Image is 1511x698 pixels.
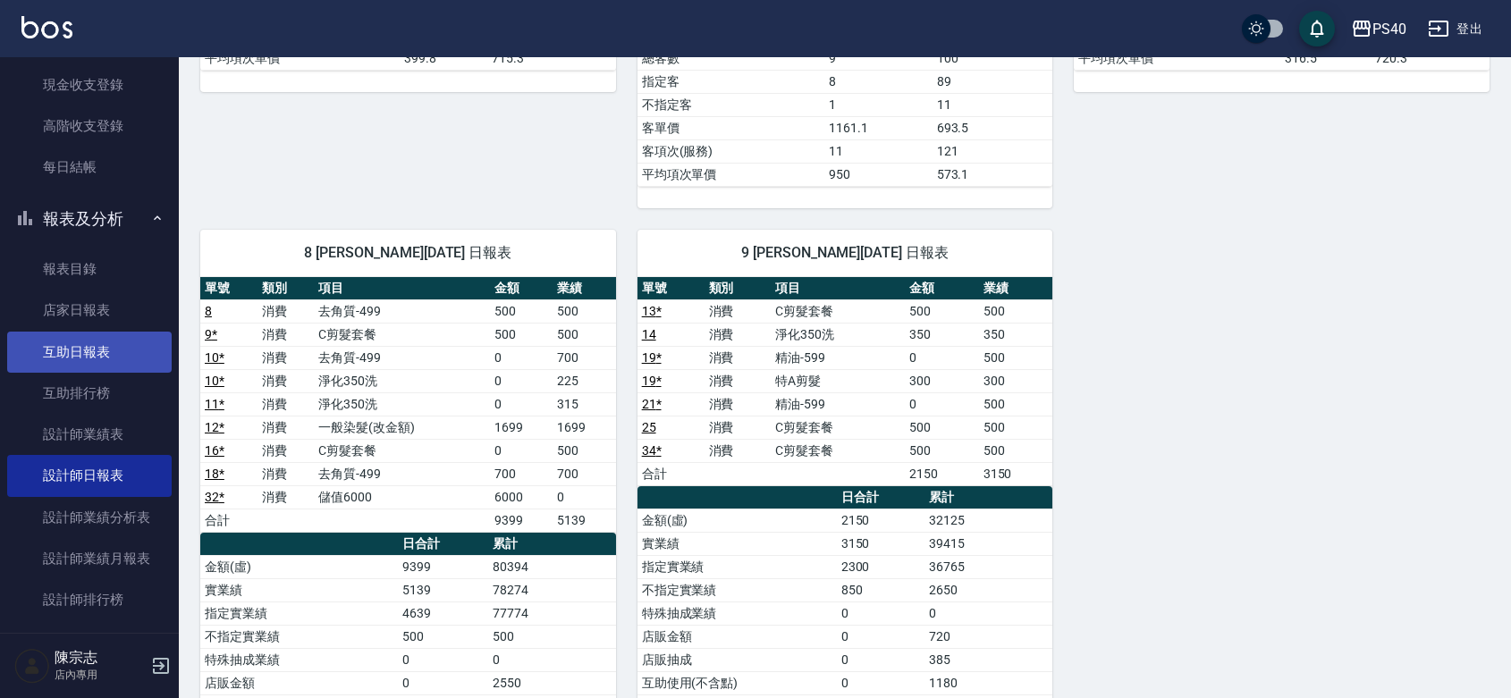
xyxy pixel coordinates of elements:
[314,346,490,369] td: 去角質-499
[705,369,772,392] td: 消費
[979,277,1053,300] th: 業績
[924,671,1052,694] td: 1180
[553,439,615,462] td: 500
[200,277,616,533] table: a dense table
[637,116,825,139] td: 客單價
[488,533,615,556] th: 累計
[905,323,979,346] td: 350
[398,578,488,601] td: 5139
[1344,11,1414,47] button: PS40
[7,373,172,414] a: 互助排行榜
[314,439,490,462] td: C剪髮套餐
[55,667,146,683] p: 店內專用
[490,323,553,346] td: 500
[553,485,615,509] td: 0
[257,416,315,439] td: 消費
[7,105,172,147] a: 高階收支登錄
[490,277,553,300] th: 金額
[7,196,172,242] button: 報表及分析
[637,70,825,93] td: 指定客
[7,290,172,331] a: 店家日報表
[933,93,1053,116] td: 11
[824,163,932,186] td: 950
[637,625,837,648] td: 店販金額
[553,462,615,485] td: 700
[398,601,488,625] td: 4639
[200,625,398,648] td: 不指定實業績
[553,277,615,300] th: 業績
[933,46,1053,70] td: 100
[1074,46,1279,70] td: 平均項次單價
[7,579,172,620] a: 設計師排行榜
[314,392,490,416] td: 淨化350洗
[257,369,315,392] td: 消費
[837,578,924,601] td: 850
[7,497,172,538] a: 設計師業績分析表
[924,532,1052,555] td: 39415
[637,277,705,300] th: 單號
[637,509,837,532] td: 金額(虛)
[200,671,398,694] td: 店販金額
[771,439,905,462] td: C剪髮套餐
[314,462,490,485] td: 去角質-499
[14,648,50,684] img: Person
[205,304,212,318] a: 8
[905,277,979,300] th: 金額
[824,46,932,70] td: 9
[490,346,553,369] td: 0
[637,277,1053,486] table: a dense table
[257,346,315,369] td: 消費
[979,299,1053,323] td: 500
[642,327,656,341] a: 14
[824,93,932,116] td: 1
[1371,46,1490,70] td: 720.3
[257,323,315,346] td: 消費
[837,671,924,694] td: 0
[771,323,905,346] td: 淨化350洗
[979,416,1053,439] td: 500
[837,509,924,532] td: 2150
[488,578,615,601] td: 78274
[553,509,615,532] td: 5139
[7,147,172,188] a: 每日結帳
[488,625,615,648] td: 500
[1421,13,1490,46] button: 登出
[398,555,488,578] td: 9399
[553,299,615,323] td: 500
[314,299,490,323] td: 去角質-499
[771,369,905,392] td: 特A剪髮
[553,392,615,416] td: 315
[7,538,172,579] a: 設計師業績月報表
[7,64,172,105] a: 現金收支登錄
[705,392,772,416] td: 消費
[553,416,615,439] td: 1699
[933,116,1053,139] td: 693.5
[637,139,825,163] td: 客項次(服務)
[705,439,772,462] td: 消費
[933,139,1053,163] td: 121
[924,625,1052,648] td: 720
[979,392,1053,416] td: 500
[637,46,825,70] td: 總客數
[398,625,488,648] td: 500
[705,323,772,346] td: 消費
[200,648,398,671] td: 特殊抽成業績
[924,486,1052,509] th: 累計
[488,648,615,671] td: 0
[21,16,72,38] img: Logo
[637,578,837,601] td: 不指定實業績
[200,578,398,601] td: 實業績
[7,455,172,496] a: 設計師日報表
[200,555,398,578] td: 金額(虛)
[7,332,172,373] a: 互助日報表
[637,648,837,671] td: 店販抽成
[705,299,772,323] td: 消費
[553,369,615,392] td: 225
[979,369,1053,392] td: 300
[1372,18,1406,40] div: PS40
[771,277,905,300] th: 項目
[924,601,1052,625] td: 0
[490,299,553,323] td: 500
[257,392,315,416] td: 消費
[905,299,979,323] td: 500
